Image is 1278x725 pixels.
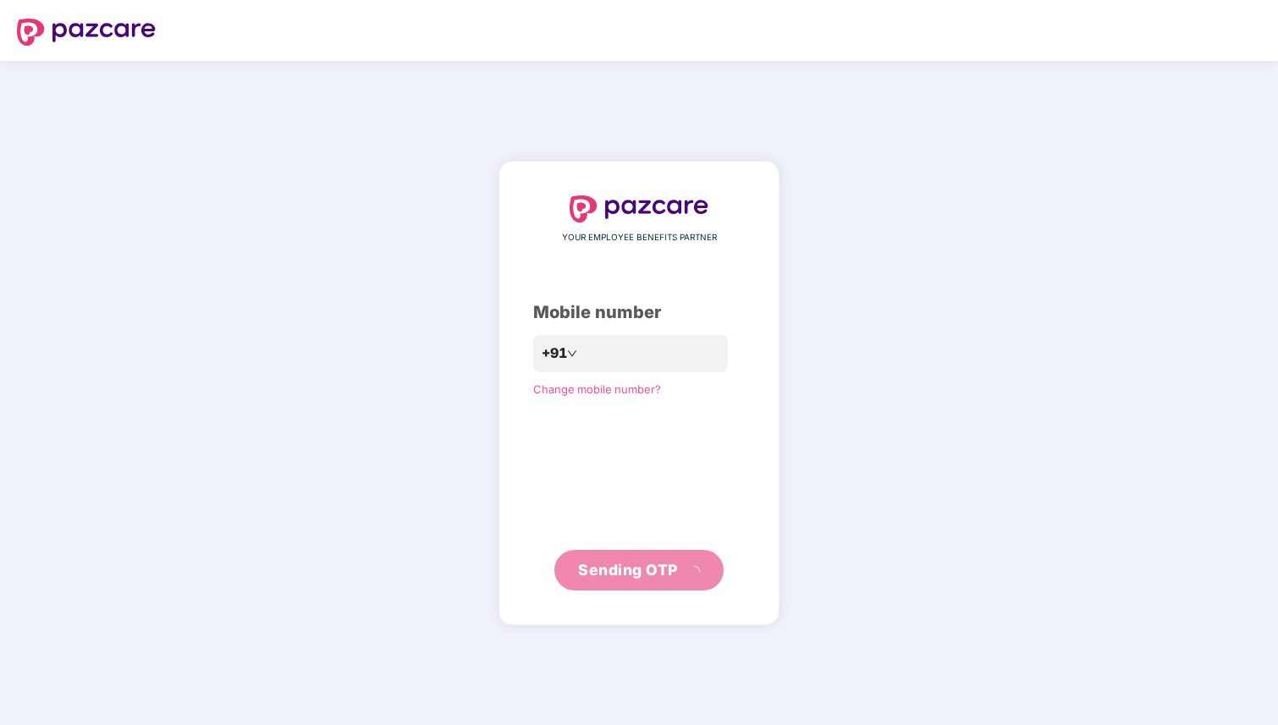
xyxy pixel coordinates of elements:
span: YOUR EMPLOYEE BENEFITS PARTNER [562,231,717,244]
img: logo [570,195,708,222]
img: logo [17,19,156,46]
button: Sending OTPloading [554,550,724,590]
div: Mobile number [533,299,745,326]
span: down [567,349,577,359]
span: +91 [542,343,567,364]
a: Change mobile number? [533,382,661,396]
